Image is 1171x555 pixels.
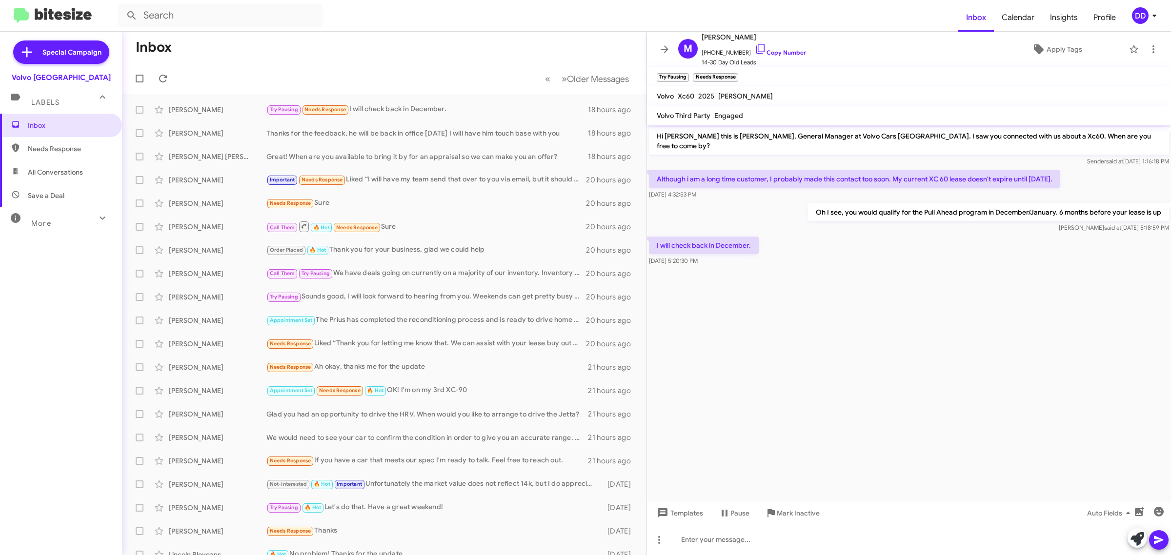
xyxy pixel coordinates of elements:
[266,268,586,279] div: We have deals going on currently on a majority of our inventory. Inventory will lessen as the yea...
[755,49,806,56] a: Copy Number
[266,291,586,302] div: Sounds good, I will look forward to hearing from you. Weekends can get pretty busy so please keep...
[1086,3,1124,32] span: Profile
[266,338,586,349] div: Liked “Thank you for letting me know that. We can assist with your lease buy out as well when you...
[678,92,694,100] span: Xc60
[266,152,588,161] div: Great! When are you available to bring it by for an appraisal so we can make you an offer?
[757,504,828,522] button: Mark Inactive
[12,73,111,82] div: Volvo [GEOGRAPHIC_DATA]
[169,479,266,489] div: [PERSON_NAME]
[657,92,674,100] span: Volvo
[266,220,586,233] div: Sure
[270,200,311,206] span: Needs Response
[649,170,1060,188] p: Although i am a long time customer, I probably made this contact too soon. My current XC 60 lease...
[540,69,635,89] nav: Page navigation example
[588,456,639,466] div: 21 hours ago
[266,409,588,419] div: Glad you had an opportunity to drive the HRV. When would you like to arrange to drive the Jetta?
[266,502,598,513] div: Let's do that. Have a great weekend!
[598,479,639,489] div: [DATE]
[718,92,773,100] span: [PERSON_NAME]
[1079,504,1142,522] button: Auto Fields
[337,481,362,487] span: Important
[270,294,298,300] span: Try Pausing
[586,292,639,302] div: 20 hours ago
[567,74,629,84] span: Older Messages
[649,127,1169,155] p: Hi [PERSON_NAME] this is [PERSON_NAME], General Manager at Volvo Cars [GEOGRAPHIC_DATA]. I saw yo...
[42,47,101,57] span: Special Campaign
[588,128,639,138] div: 18 hours ago
[28,144,111,154] span: Needs Response
[169,409,266,419] div: [PERSON_NAME]
[1087,158,1169,165] span: Sender [DATE] 1:16:18 PM
[270,247,303,253] span: Order Placed
[169,362,266,372] div: [PERSON_NAME]
[169,175,266,185] div: [PERSON_NAME]
[270,177,295,183] span: Important
[649,191,696,198] span: [DATE] 4:32:53 PM
[655,504,703,522] span: Templates
[28,167,83,177] span: All Conversations
[1047,40,1082,58] span: Apply Tags
[586,222,639,232] div: 20 hours ago
[309,247,326,253] span: 🔥 Hot
[169,222,266,232] div: [PERSON_NAME]
[302,177,343,183] span: Needs Response
[266,385,588,396] div: OK! I'm on my 3rd XC-90
[169,292,266,302] div: [PERSON_NAME]
[586,245,639,255] div: 20 hours ago
[266,128,588,138] div: Thanks for the feedback, he will be back in office [DATE] I will have him touch base with you
[336,224,378,231] span: Needs Response
[586,198,639,208] div: 20 hours ago
[31,98,60,107] span: Labels
[270,106,298,113] span: Try Pausing
[586,339,639,349] div: 20 hours ago
[657,111,710,120] span: Volvo Third Party
[588,386,639,396] div: 21 hours ago
[730,504,749,522] span: Pause
[169,316,266,325] div: [PERSON_NAME]
[598,526,639,536] div: [DATE]
[302,270,330,277] span: Try Pausing
[1106,158,1123,165] span: said at
[169,269,266,278] div: [PERSON_NAME]
[270,364,311,370] span: Needs Response
[270,528,311,534] span: Needs Response
[266,478,598,490] div: Unfortunately the market value does not reflect 14k, but I do appreciate the opportunity
[319,387,361,394] span: Needs Response
[313,224,330,231] span: 🔥 Hot
[270,224,295,231] span: Call Them
[266,455,588,466] div: If you have a car that meets our spec I'm ready to talk. Feel free to reach out.
[649,257,698,264] span: [DATE] 5:20:30 PM
[556,69,635,89] button: Next
[1042,3,1086,32] a: Insights
[118,4,323,27] input: Search
[270,457,311,464] span: Needs Response
[169,245,266,255] div: [PERSON_NAME]
[266,525,598,536] div: Thanks
[266,198,586,209] div: Sure
[266,244,586,256] div: Thank you for your business, glad we could help
[994,3,1042,32] span: Calendar
[657,73,689,82] small: Try Pausing
[136,40,172,55] h1: Inbox
[169,128,266,138] div: [PERSON_NAME]
[270,387,313,394] span: Appointment Set
[702,31,806,43] span: [PERSON_NAME]
[958,3,994,32] span: Inbox
[266,104,588,115] div: I will check back in December.
[545,73,550,85] span: «
[539,69,556,89] button: Previous
[588,433,639,442] div: 21 hours ago
[266,433,588,442] div: We would need to see your car to confirm the condition in order to give you an accurate range. Ar...
[562,73,567,85] span: »
[588,105,639,115] div: 18 hours ago
[808,203,1169,221] p: Oh I see, you would qualify for the Pull Ahead program in December/January. 6 months before your ...
[169,339,266,349] div: [PERSON_NAME]
[698,92,714,100] span: 2025
[314,481,330,487] span: 🔥 Hot
[169,198,266,208] div: [PERSON_NAME]
[169,433,266,442] div: [PERSON_NAME]
[649,237,759,254] p: I will check back in December.
[1124,7,1160,24] button: DD
[588,409,639,419] div: 21 hours ago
